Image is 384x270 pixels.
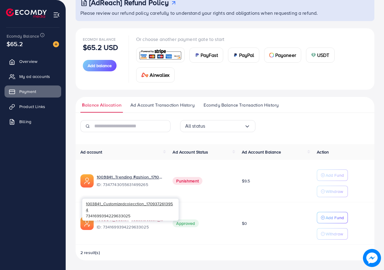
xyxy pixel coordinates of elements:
a: cardPayPal [228,48,259,63]
input: Search for option [205,121,244,131]
p: Withdraw [326,188,343,195]
span: Balance Allocation [82,102,121,108]
div: Search for option [180,120,255,132]
span: Airwallex [150,71,170,79]
span: 2 result(s) [80,250,100,256]
p: Please review our refund policy carefully to understand your rights and obligations when requesti... [80,9,371,17]
img: card [311,53,316,57]
p: Add Fund [326,214,344,221]
a: 1003841_Trending Fashion_1710779767967 [97,174,163,180]
span: My ad accounts [19,73,50,79]
a: cardPayFast [189,48,223,63]
img: card [138,48,183,61]
span: Ecomdy Balance Transaction History [204,102,279,108]
span: Ad Account Status [173,149,208,155]
span: Overview [19,58,37,64]
img: card [195,53,199,57]
img: image [363,249,381,267]
span: Ad Account Balance [242,149,281,155]
p: Withdraw [326,230,343,237]
span: Approved [173,219,198,227]
img: menu [53,11,60,18]
img: ic-ads-acc.e4c84228.svg [80,174,94,188]
a: My ad accounts [5,70,61,82]
button: Withdraw [317,186,348,197]
span: Payoneer [275,51,296,59]
img: card [269,53,274,57]
a: cardAirwallex [136,67,175,82]
span: Ad account [80,149,102,155]
img: image [53,41,59,47]
span: Punishment [173,177,202,185]
a: Payment [5,85,61,98]
span: Add balance [88,63,112,69]
button: Add Fund [317,169,348,181]
span: 1003841_Customizedcolecction_1709372613954 [86,201,173,213]
span: Payment [19,88,36,95]
a: Product Links [5,101,61,113]
span: Billing [19,119,31,125]
span: $0 [242,220,247,226]
img: card [141,73,148,77]
img: ic-ads-acc.e4c84228.svg [80,217,94,230]
span: PayPal [239,51,254,59]
span: Ecomdy Balance [7,33,39,39]
a: Overview [5,55,61,67]
img: logo [6,8,47,18]
a: Billing [5,116,61,128]
button: Add Fund [317,212,348,223]
span: PayFast [201,51,218,59]
div: <span class='underline'>1003841_Trending Fashion_1710779767967</span></br>7347743055631499265 [97,174,163,188]
a: card [136,48,185,62]
a: cardUSDT [306,48,335,63]
span: Ad Account Transaction History [130,102,195,108]
div: 7341699394229633025 [82,199,179,220]
a: cardPayoneer [264,48,301,63]
span: All status [185,121,205,131]
p: $65.2 USD [83,44,118,51]
span: Ecomdy Balance [83,37,116,42]
span: $65.2 [7,39,23,48]
p: Or choose another payment gate to start [136,36,367,43]
button: Withdraw [317,228,348,240]
span: ID: 7341699394229633025 [97,224,163,230]
button: Add balance [83,60,117,71]
span: Product Links [19,104,45,110]
img: card [233,53,238,57]
span: Action [317,149,329,155]
span: USDT [317,51,329,59]
span: $9.5 [242,178,250,184]
span: ID: 7347743055631499265 [97,182,163,188]
p: Add Fund [326,172,344,179]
